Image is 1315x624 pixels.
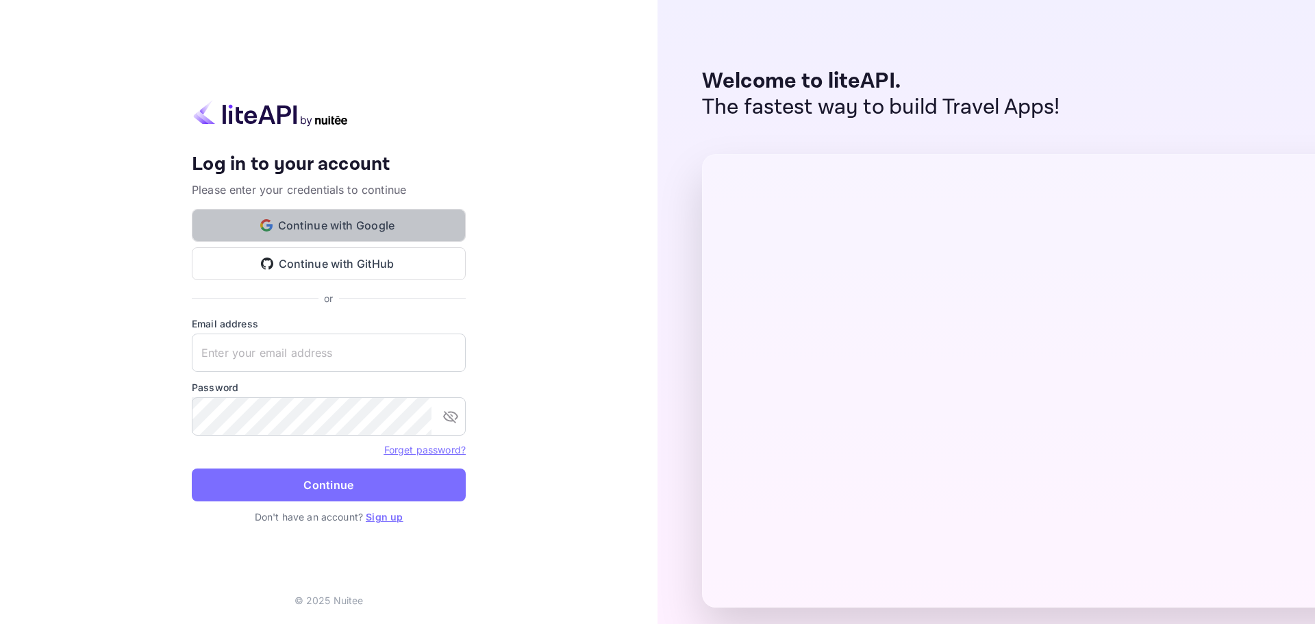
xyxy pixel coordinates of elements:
[192,469,466,501] button: Continue
[366,511,403,523] a: Sign up
[295,593,364,608] p: © 2025 Nuitee
[192,247,466,280] button: Continue with GitHub
[192,380,466,395] label: Password
[324,291,333,305] p: or
[702,95,1060,121] p: The fastest way to build Travel Apps!
[192,334,466,372] input: Enter your email address
[192,100,349,127] img: liteapi
[192,316,466,331] label: Email address
[192,182,466,198] p: Please enter your credentials to continue
[192,510,466,524] p: Don't have an account?
[702,68,1060,95] p: Welcome to liteAPI.
[192,153,466,177] h4: Log in to your account
[384,442,466,456] a: Forget password?
[192,209,466,242] button: Continue with Google
[437,403,464,430] button: toggle password visibility
[384,444,466,455] a: Forget password?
